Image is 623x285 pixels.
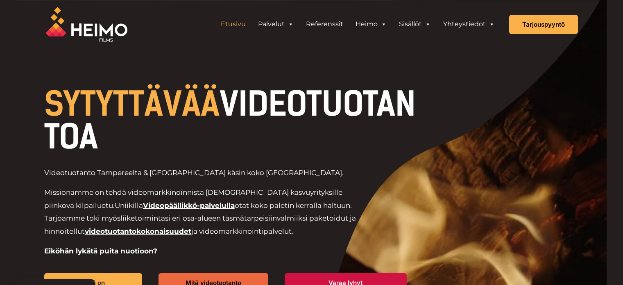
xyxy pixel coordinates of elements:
h1: VIDEOTUOTANTOA [44,88,423,153]
a: Tarjouspyyntö [509,15,578,34]
img: Heimo Filmsin logo [45,7,127,42]
a: Etusivu [215,16,252,32]
a: Yhteystiedot [437,16,501,32]
span: liiketoimintasi eri osa-alueen täsmätarpeisiin [120,214,277,222]
span: valmiiksi paketoidut ja hinnoitellut [44,214,356,235]
aside: Header Widget 1 [211,16,505,32]
p: Videotuotanto Tampereelta & [GEOGRAPHIC_DATA] käsin koko [GEOGRAPHIC_DATA]. [44,166,367,180]
span: ja videomarkkinointipalvelut. [191,227,293,235]
strong: Eiköhän lykätä puita nuotioon? [44,247,157,255]
a: Sisällöt [393,16,437,32]
a: Palvelut [252,16,300,32]
a: videotuotantokokonaisuudet [85,227,191,235]
p: Missionamme on tehdä videomarkkinoinnista [DEMOGRAPHIC_DATA] kasvuyrityksille piinkova kilpailuetu. [44,186,367,238]
a: Heimo [349,16,393,32]
span: Uniikilla [115,201,143,210]
a: Referenssit [300,16,349,32]
span: SYTYTTÄVÄÄ [44,84,220,124]
a: Videopäällikkö-palvelulla [143,201,235,210]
